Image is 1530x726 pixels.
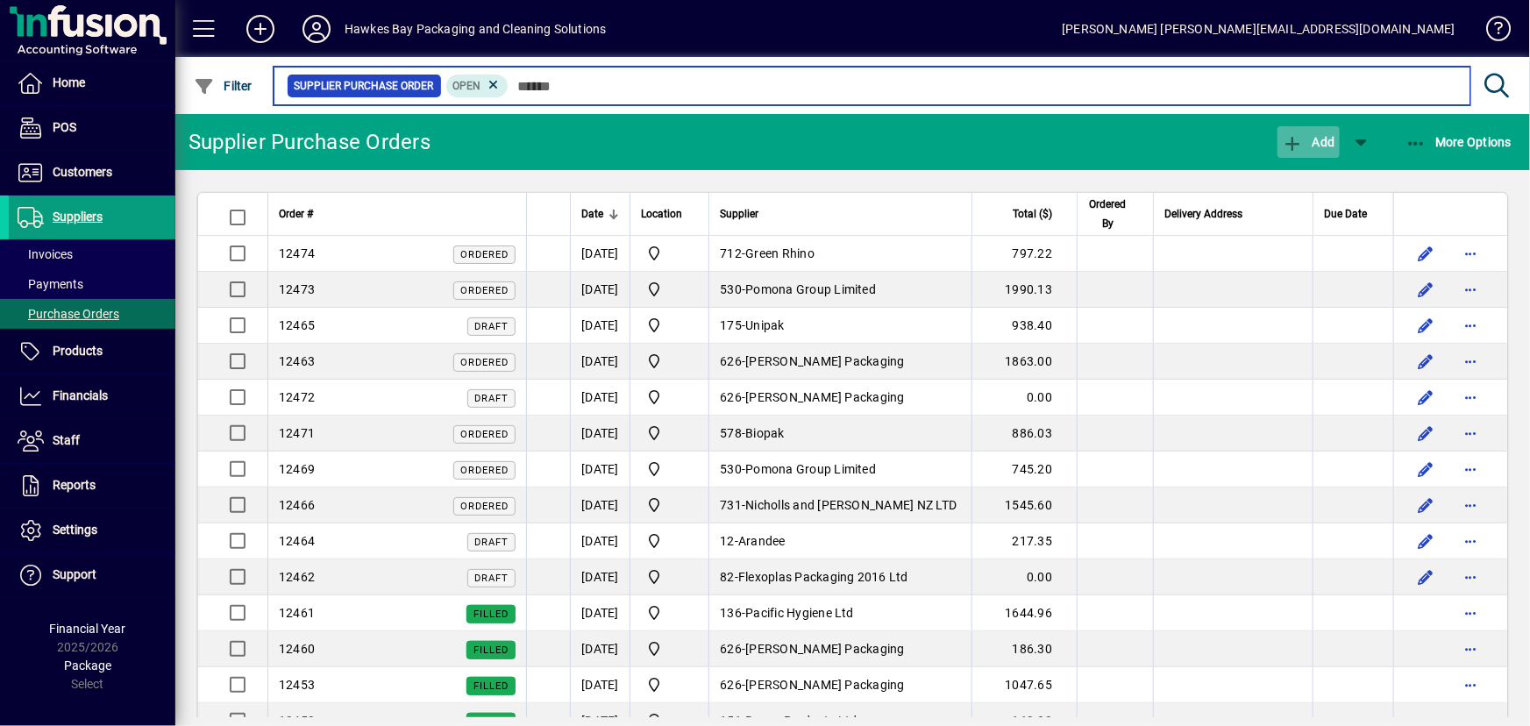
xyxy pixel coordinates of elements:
a: Knowledge Base [1473,4,1508,60]
td: 1990.13 [971,272,1077,308]
span: 12471 [279,426,315,440]
button: Edit [1412,383,1440,411]
span: POS [53,120,76,134]
td: - [708,272,971,308]
span: Biopak [745,426,785,440]
span: 12465 [279,318,315,332]
span: Ordered [460,357,509,368]
span: 626 [720,390,742,404]
div: Location [641,204,698,224]
span: 12474 [279,246,315,260]
td: [DATE] [570,488,630,523]
td: - [708,380,971,416]
span: Pacific Hygiene Ltd [745,606,854,620]
span: Delivery Address [1164,204,1242,224]
td: - [708,523,971,559]
span: Support [53,567,96,581]
span: 12461 [279,606,315,620]
button: More options [1457,599,1485,627]
span: 12453 [279,678,315,692]
td: 1047.65 [971,667,1077,703]
span: Due Date [1324,204,1367,224]
span: Central [641,423,698,444]
td: - [708,488,971,523]
span: Staff [53,433,80,447]
button: More options [1457,563,1485,591]
a: Financials [9,374,175,418]
span: 712 [720,246,742,260]
span: Central [641,243,698,264]
div: Order # [279,204,516,224]
span: Draft [474,573,509,584]
span: 731 [720,498,742,512]
span: Central [641,315,698,336]
td: - [708,344,971,380]
button: More options [1457,635,1485,663]
button: Edit [1412,275,1440,303]
td: - [708,559,971,595]
span: Filled [473,609,509,620]
span: Package [64,658,111,673]
mat-chip: Completion Status: Open [446,75,509,97]
span: Home [53,75,85,89]
span: Filled [473,644,509,656]
button: Profile [288,13,345,45]
span: Ordered [460,429,509,440]
a: Staff [9,419,175,463]
span: Filter [194,79,253,93]
span: Central [641,638,698,659]
div: Date [581,204,619,224]
td: - [708,416,971,452]
a: Settings [9,509,175,552]
span: Central [641,530,698,552]
span: Supplier Purchase Order [295,77,434,95]
td: 797.22 [971,236,1077,272]
button: Edit [1412,419,1440,447]
span: Nicholls and [PERSON_NAME] NZ LTD [745,498,957,512]
span: More Options [1405,135,1512,149]
span: Central [641,566,698,587]
span: Ordered [460,501,509,512]
button: Edit [1412,347,1440,375]
span: Central [641,279,698,300]
span: Ordered By [1088,195,1127,233]
span: Draft [474,537,509,548]
a: Support [9,553,175,597]
span: 12464 [279,534,315,548]
a: Reports [9,464,175,508]
a: Purchase Orders [9,299,175,329]
td: [DATE] [570,344,630,380]
button: More options [1457,347,1485,375]
span: Ordered [460,285,509,296]
span: 12466 [279,498,315,512]
button: More options [1457,671,1485,699]
button: Edit [1412,311,1440,339]
button: Add [232,13,288,45]
button: More options [1457,491,1485,519]
span: [PERSON_NAME] Packaging [745,678,905,692]
span: Pomona Group Limited [745,282,876,296]
td: - [708,452,971,488]
span: Central [641,351,698,372]
span: Draft [474,393,509,404]
td: [DATE] [570,595,630,631]
a: Home [9,61,175,105]
button: Edit [1412,527,1440,555]
button: Edit [1412,455,1440,483]
button: Edit [1412,563,1440,591]
td: [DATE] [570,236,630,272]
span: 12 [720,534,735,548]
span: Open [453,80,481,92]
span: Central [641,674,698,695]
td: 0.00 [971,380,1077,416]
span: Central [641,459,698,480]
div: Ordered By [1088,195,1142,233]
a: Products [9,330,175,374]
span: 136 [720,606,742,620]
span: Reports [53,478,96,492]
span: Financial Year [50,622,126,636]
button: More options [1457,275,1485,303]
div: Supplier Purchase Orders [189,128,431,156]
td: [DATE] [570,667,630,703]
span: [PERSON_NAME] Packaging [745,354,905,368]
